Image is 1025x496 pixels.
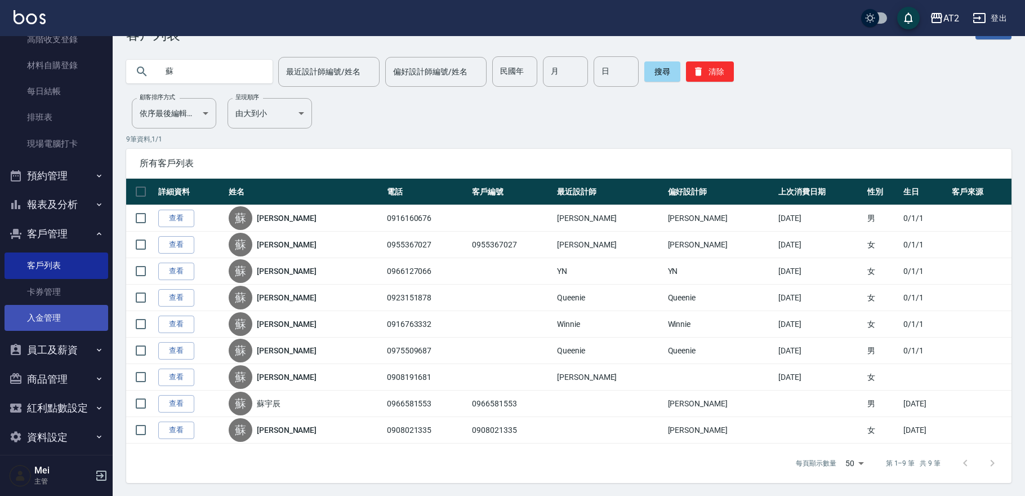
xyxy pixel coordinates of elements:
div: 蘇 [229,233,252,256]
p: 每頁顯示數量 [796,458,836,468]
a: 卡券管理 [5,279,108,305]
div: 蘇 [229,312,252,336]
td: 女 [864,258,901,285]
a: 材料自購登錄 [5,52,108,78]
td: 0/1/1 [901,258,949,285]
a: 查看 [158,316,194,333]
a: [PERSON_NAME] [257,212,317,224]
a: [PERSON_NAME] [257,239,317,250]
td: 男 [864,338,901,364]
div: AT2 [943,11,959,25]
td: 0916763332 [384,311,469,338]
label: 顧客排序方式 [140,93,175,101]
div: 依序最後編輯時間 [132,98,216,129]
td: Winnie [554,311,665,338]
td: Queenie [554,338,665,364]
td: [DATE] [776,364,864,391]
td: 女 [864,232,901,258]
td: [DATE] [776,205,864,232]
img: Person [9,464,32,487]
button: 報表及分析 [5,190,108,219]
td: 0975509687 [384,338,469,364]
td: Winnie [665,311,776,338]
a: [PERSON_NAME] [257,318,317,330]
td: 女 [864,285,901,311]
a: [PERSON_NAME] [257,265,317,277]
th: 上次消費日期 [776,179,864,205]
a: 查看 [158,210,194,227]
td: 男 [864,391,901,417]
td: YN [554,258,665,285]
th: 性別 [864,179,901,205]
a: 排班表 [5,104,108,130]
a: 查看 [158,289,194,307]
img: Logo [14,10,46,24]
td: [DATE] [776,311,864,338]
td: [PERSON_NAME] [554,364,665,391]
a: 查看 [158,422,194,439]
td: YN [665,258,776,285]
td: 0/1/1 [901,205,949,232]
td: 0/1/1 [901,311,949,338]
td: 女 [864,311,901,338]
td: [DATE] [776,258,864,285]
button: save [897,7,920,29]
button: 紅利點數設定 [5,393,108,423]
button: 員工及薪資 [5,335,108,365]
th: 電話 [384,179,469,205]
p: 主管 [34,476,92,486]
td: [DATE] [776,285,864,311]
a: 現場電腦打卡 [5,131,108,157]
td: 0966581553 [384,391,469,417]
a: [PERSON_NAME] [257,424,317,436]
div: 蘇 [229,365,252,389]
td: [PERSON_NAME] [665,232,776,258]
td: 0923151878 [384,285,469,311]
div: 蘇 [229,206,252,230]
th: 偏好設計師 [665,179,776,205]
th: 生日 [901,179,949,205]
td: [DATE] [901,417,949,444]
div: 由大到小 [228,98,312,129]
div: 蘇 [229,418,252,442]
td: 0908191681 [384,364,469,391]
button: 登出 [968,8,1011,29]
a: 查看 [158,236,194,254]
a: [PERSON_NAME] [257,371,317,383]
button: 搜尋 [644,61,680,82]
a: 查看 [158,369,194,386]
button: 資料設定 [5,423,108,452]
td: 0966127066 [384,258,469,285]
td: 女 [864,417,901,444]
span: 所有客戶列表 [140,158,998,169]
td: 女 [864,364,901,391]
h5: Mei [34,465,92,476]
a: 查看 [158,263,194,280]
button: 預約管理 [5,161,108,191]
td: [PERSON_NAME] [665,417,776,444]
td: [DATE] [901,391,949,417]
td: 0955367027 [384,232,469,258]
td: 0/1/1 [901,232,949,258]
th: 客戶編號 [469,179,554,205]
th: 最近設計師 [554,179,665,205]
a: [PERSON_NAME] [257,292,317,303]
td: Queenie [665,338,776,364]
div: 蘇 [229,339,252,362]
div: 50 [841,448,868,479]
p: 第 1–9 筆 共 9 筆 [886,458,941,468]
div: 蘇 [229,392,252,415]
td: Queenie [554,285,665,311]
td: [DATE] [776,338,864,364]
th: 客戶來源 [949,179,1011,205]
td: [PERSON_NAME] [665,391,776,417]
a: 查看 [158,342,194,360]
button: 清除 [686,61,734,82]
button: 商品管理 [5,365,108,394]
td: [PERSON_NAME] [554,205,665,232]
td: 0908021335 [384,417,469,444]
label: 呈現順序 [235,93,259,101]
div: 蘇 [229,259,252,283]
a: 每日結帳 [5,78,108,104]
td: 男 [864,205,901,232]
